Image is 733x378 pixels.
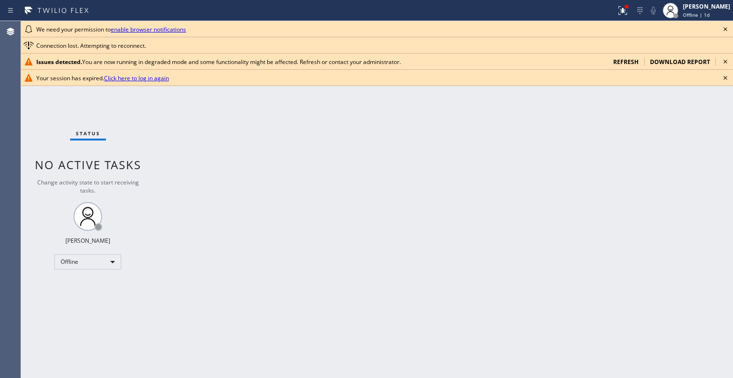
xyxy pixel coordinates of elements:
div: Offline [54,254,121,270]
span: download report [650,58,710,66]
span: Offline | 1d [683,11,710,18]
span: No active tasks [35,157,141,173]
span: Status [76,130,100,137]
span: We need your permission to [36,25,186,33]
span: Connection lost. Attempting to reconnect. [36,42,146,50]
a: Click here to log in again [104,74,169,82]
span: Change activity state to start receiving tasks. [37,178,139,194]
button: Mute [647,4,660,17]
span: Your session has expired. [36,74,169,82]
div: [PERSON_NAME] [65,237,110,245]
span: refresh [613,58,639,66]
b: Issues detected. [36,58,82,66]
div: You are now running in degraded mode and some functionality might be affected. Refresh or contact... [36,58,606,66]
a: enable browser notifications [111,25,186,33]
div: [PERSON_NAME] [683,2,730,11]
